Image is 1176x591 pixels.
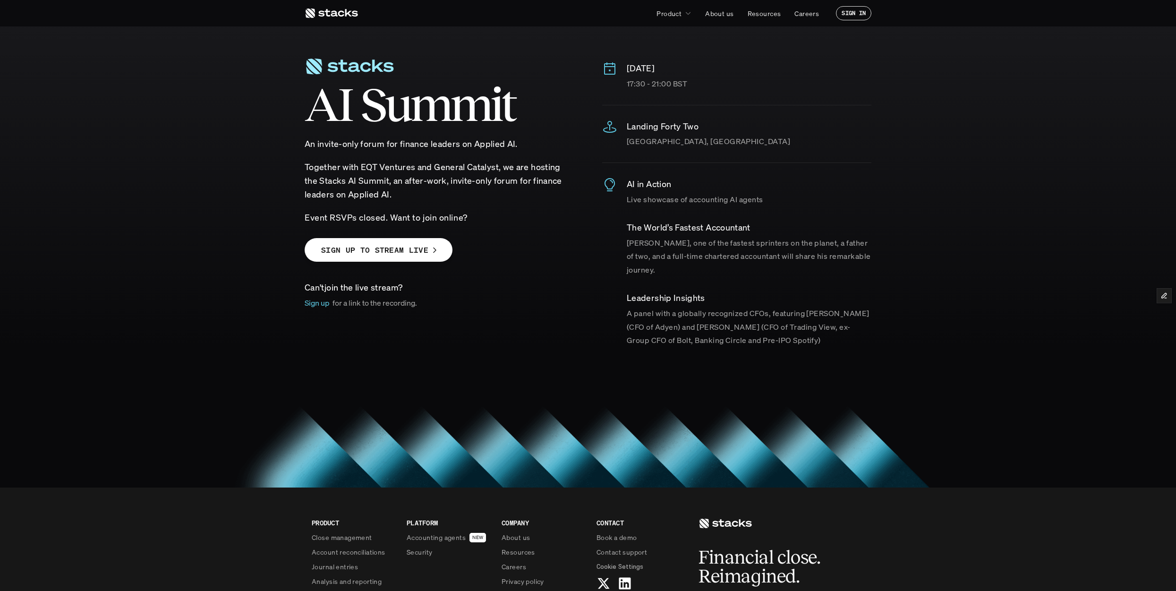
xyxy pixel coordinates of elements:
[312,562,395,572] a: Journal entries
[502,547,585,557] a: Resources
[656,9,682,18] p: Product
[597,532,637,542] p: Book a demo
[597,547,647,557] p: Contact support
[502,547,535,557] p: Resources
[627,291,871,305] p: ​Leadership Insights
[597,518,680,528] p: CONTACT
[627,120,871,133] p: Landing Forty Two
[597,547,680,557] a: Contact support
[627,236,871,277] p: [PERSON_NAME], one of the fastest sprinters on the planet, a father of two, and a full-time chart...
[627,177,871,191] p: AI in Action
[490,83,501,126] span: i
[699,548,840,586] h2: Financial close. Reimagined.
[502,576,585,586] a: Privacy policy
[450,83,490,126] span: m
[842,10,866,17] p: SIGN IN
[748,9,781,18] p: Resources
[789,5,825,22] a: Careers
[312,547,385,557] p: Account reconciliations
[627,193,871,206] p: Live showcase of accounting AI agents
[312,576,382,586] p: Analysis and reporting
[305,83,338,126] span: A
[502,562,585,572] a: Careers
[794,9,819,18] p: Careers
[305,281,574,294] p: join the live stream?
[305,160,574,201] p: ​Together with EQT Ventures and General Catalyst, we are hosting the Stacks AI Summit, an after-w...
[1157,289,1171,303] button: Edit Framer Content
[627,77,871,91] p: 17:30 - 21:00 BST
[312,547,395,557] a: Account reconciliations
[312,562,358,572] p: Journal entries
[597,532,680,542] a: Book a demo
[410,83,450,126] span: m
[502,576,544,586] p: Privacy policy
[502,532,585,542] a: About us
[305,296,330,310] p: Sign up
[338,83,352,126] span: I
[472,535,483,540] h2: NEW
[836,6,871,20] a: SIGN IN
[699,5,739,22] a: About us
[627,307,871,347] p: A panel with a globally recognized CFOs, featuring [PERSON_NAME] (CFO of Adyen) and [PERSON_NAME]...
[502,562,526,572] p: Careers
[502,532,530,542] p: About us
[312,576,395,586] a: Analysis and reporting
[627,221,871,234] p: ​The World’s Fastest Accountant
[407,518,490,528] p: PLATFORM
[407,532,466,542] p: Accounting agents
[305,137,574,151] p: An invite-only forum for finance leaders on Applied AI.
[407,547,432,557] p: Security
[407,532,490,542] a: Accounting agentsNEW
[312,532,395,542] a: Close management
[742,5,787,22] a: Resources
[385,83,410,126] span: u
[627,135,871,148] p: [GEOGRAPHIC_DATA], [GEOGRAPHIC_DATA]
[705,9,733,18] p: About us
[312,518,395,528] p: PRODUCT
[627,61,871,75] p: [DATE]
[502,518,585,528] p: COMPANY
[360,83,385,126] span: S
[312,532,372,542] p: Close management
[407,547,490,557] a: Security
[321,243,428,257] p: SIGN UP TO STREAM LIVE
[597,562,643,572] span: Cookie Settings
[332,296,417,310] p: for a link to the recording.
[597,562,643,572] button: Cookie Trigger
[305,211,574,224] p: Event RSVPs closed. Want to join online?
[305,282,324,293] span: Can't
[501,83,515,126] span: t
